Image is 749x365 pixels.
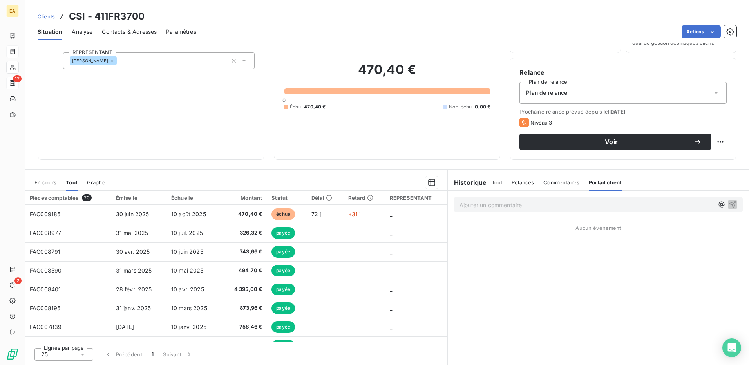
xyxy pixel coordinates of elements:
[390,229,392,236] span: _
[152,351,154,358] span: 1
[348,195,380,201] div: Retard
[226,195,262,201] div: Montant
[72,28,92,36] span: Analyse
[226,210,262,218] span: 470,40 €
[271,208,295,220] span: échue
[171,211,206,217] span: 10 août 2025
[271,195,302,201] div: Statut
[30,194,107,201] div: Pièces comptables
[34,179,56,186] span: En cours
[226,285,262,293] span: 4 395,00 €
[475,103,490,110] span: 0,00 €
[543,179,579,186] span: Commentaires
[116,323,134,330] span: [DATE]
[171,305,207,311] span: 10 mars 2025
[158,346,198,363] button: Suivant
[30,248,60,255] span: FAC008791
[608,108,626,115] span: [DATE]
[171,286,204,293] span: 10 avr. 2025
[102,28,157,36] span: Contacts & Adresses
[100,346,147,363] button: Précédent
[448,178,487,187] h6: Historique
[66,179,78,186] span: Tout
[6,348,19,360] img: Logo LeanPay
[529,139,694,145] span: Voir
[30,305,60,311] span: FAC008195
[147,346,158,363] button: 1
[512,179,534,186] span: Relances
[41,351,48,358] span: 25
[171,248,203,255] span: 10 juin 2025
[38,13,55,20] a: Clients
[390,323,392,330] span: _
[311,211,321,217] span: 72 j
[116,229,148,236] span: 31 mai 2025
[30,286,61,293] span: FAC008401
[116,248,150,255] span: 30 avr. 2025
[282,97,286,103] span: 0
[390,195,443,201] div: REPRESENTANT
[72,58,108,63] span: [PERSON_NAME]
[519,134,711,150] button: Voir
[519,108,727,115] span: Prochaine relance prévue depuis le
[271,340,295,352] span: payée
[526,89,567,97] span: Plan de relance
[13,75,22,82] span: 12
[390,211,392,217] span: _
[226,229,262,237] span: 326,32 €
[38,28,62,36] span: Situation
[6,5,19,17] div: EA
[271,321,295,333] span: payée
[87,179,105,186] span: Graphe
[271,246,295,258] span: payée
[271,227,295,239] span: payée
[30,229,61,236] span: FAC008977
[271,302,295,314] span: payée
[492,179,503,186] span: Tout
[226,323,262,331] span: 758,46 €
[722,338,741,357] div: Open Intercom Messenger
[226,267,262,275] span: 494,70 €
[348,211,361,217] span: +31 j
[682,25,721,38] button: Actions
[171,229,203,236] span: 10 juil. 2025
[117,57,123,64] input: Ajouter une valeur
[166,28,196,36] span: Paramètres
[69,9,145,23] h3: CSI - 411FR3700
[171,267,204,274] span: 10 mai 2025
[116,267,152,274] span: 31 mars 2025
[449,103,472,110] span: Non-échu
[226,304,262,312] span: 873,96 €
[30,267,62,274] span: FAC008590
[171,195,217,201] div: Échue le
[290,103,301,110] span: Échu
[304,103,326,110] span: 470,40 €
[519,68,727,77] h6: Relance
[226,248,262,256] span: 743,66 €
[271,265,295,276] span: payée
[390,305,392,311] span: _
[116,195,162,201] div: Émise le
[575,225,621,231] span: Aucun évènement
[390,286,392,293] span: _
[14,277,22,284] span: 2
[311,195,339,201] div: Délai
[390,248,392,255] span: _
[30,323,62,330] span: FAC007839
[116,211,149,217] span: 30 juin 2025
[30,211,60,217] span: FAC009185
[530,119,552,126] span: Niveau 3
[284,62,491,85] h2: 470,40 €
[271,284,295,295] span: payée
[171,323,206,330] span: 10 janv. 2025
[82,194,92,201] span: 20
[390,267,392,274] span: _
[116,305,151,311] span: 31 janv. 2025
[589,179,622,186] span: Portail client
[116,286,152,293] span: 28 févr. 2025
